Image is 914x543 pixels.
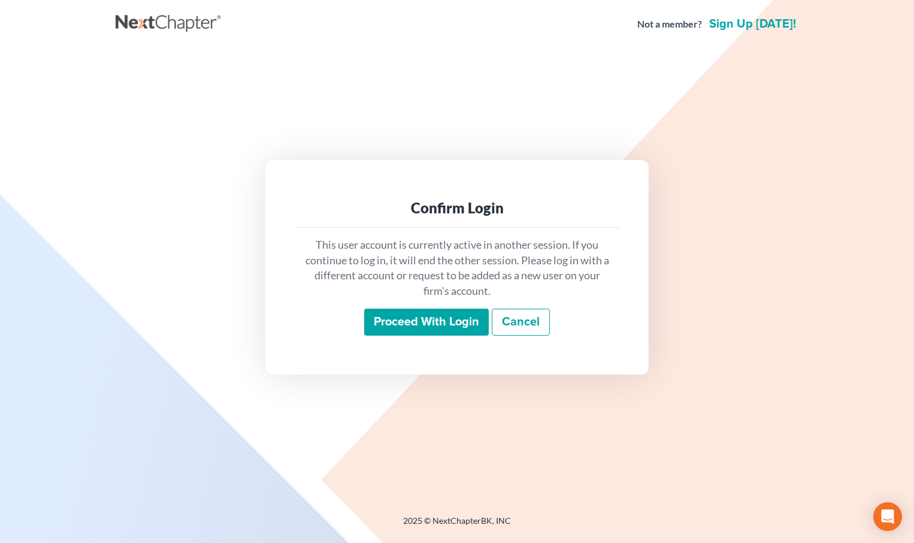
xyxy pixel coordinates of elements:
[873,502,902,531] div: Open Intercom Messenger
[116,515,798,536] div: 2025 © NextChapterBK, INC
[492,309,550,336] a: Cancel
[364,309,489,336] input: Proceed with login
[637,17,702,31] strong: Not a member?
[304,237,610,299] p: This user account is currently active in another session. If you continue to log in, it will end ...
[707,18,798,30] a: Sign up [DATE]!
[304,198,610,218] div: Confirm Login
